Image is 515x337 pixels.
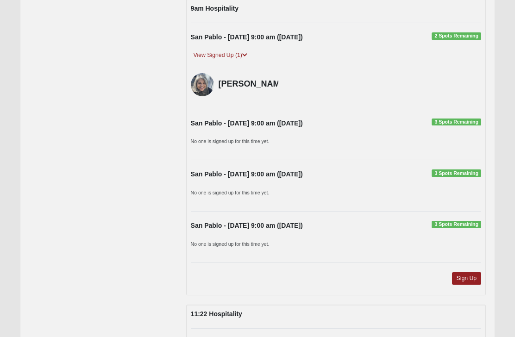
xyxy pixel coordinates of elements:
strong: 11:22 Hospitality [191,310,242,318]
strong: San Pablo - [DATE] 9:00 am ([DATE]) [191,33,303,41]
strong: San Pablo - [DATE] 9:00 am ([DATE]) [191,222,303,229]
strong: San Pablo - [DATE] 9:00 am ([DATE]) [191,119,303,127]
a: View Signed Up (1) [191,50,250,60]
span: 3 Spots Remaining [432,169,481,177]
small: No one is signed up for this time yet. [191,190,270,195]
h4: [PERSON_NAME] [219,79,289,89]
small: No one is signed up for this time yet. [191,241,270,247]
strong: San Pablo - [DATE] 9:00 am ([DATE]) [191,170,303,178]
span: 3 Spots Remaining [432,221,481,228]
small: No one is signed up for this time yet. [191,138,270,144]
a: Sign Up [452,272,482,285]
img: Denny Torres [191,73,214,96]
span: 2 Spots Remaining [432,32,481,40]
strong: 9am Hospitality [191,5,239,12]
span: 3 Spots Remaining [432,119,481,126]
